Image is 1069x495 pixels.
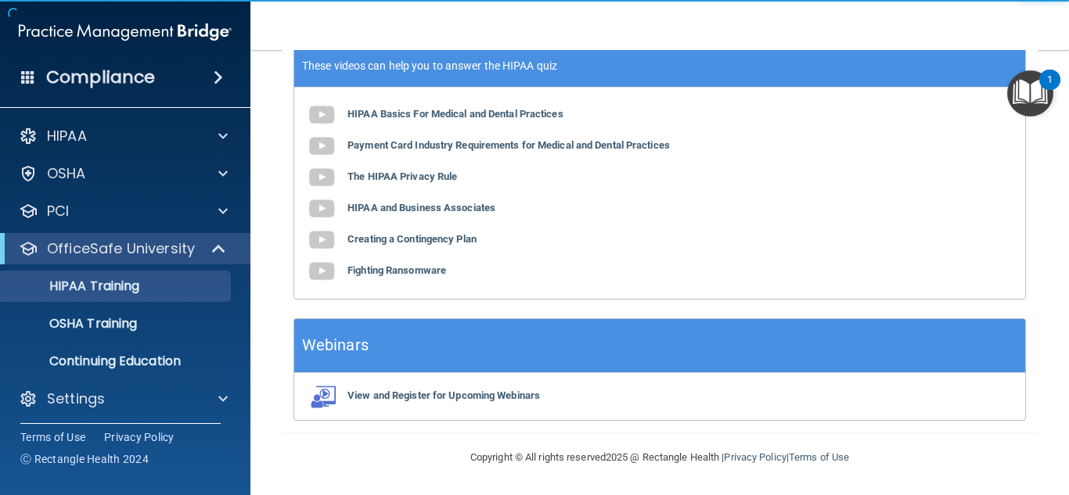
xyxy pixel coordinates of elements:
a: Privacy Policy [104,429,175,445]
span: Ⓒ Rectangle Health 2024 [20,451,149,467]
p: OSHA [47,164,86,183]
img: gray_youtube_icon.38fcd6cc.png [306,131,337,162]
img: gray_youtube_icon.38fcd6cc.png [306,99,337,131]
b: View and Register for Upcoming Webinars [347,389,540,401]
a: Terms of Use [789,451,849,463]
img: gray_youtube_icon.38fcd6cc.png [306,256,337,287]
div: Copyright © All rights reserved 2025 @ Rectangle Health | | [374,432,945,482]
p: OfficeSafe University [47,239,195,258]
b: Payment Card Industry Requirements for Medical and Dental Practices [347,139,670,151]
img: gray_youtube_icon.38fcd6cc.png [306,162,337,193]
button: Open Resource Center, 1 new notification [1007,70,1053,117]
img: PMB logo [19,16,232,48]
img: gray_youtube_icon.38fcd6cc.png [306,193,337,224]
a: Privacy Policy [724,451,786,463]
a: Terms of Use [20,429,85,445]
p: Continuing Education [10,353,224,369]
a: Settings [19,389,228,408]
img: gray_youtube_icon.38fcd6cc.png [306,224,337,256]
p: HIPAA [47,127,87,145]
a: OSHA [19,164,228,183]
b: Creating a Contingency Plan [347,233,477,245]
h4: Compliance [46,66,155,88]
p: PCI [47,202,69,221]
a: PCI [19,202,228,221]
b: HIPAA and Business Associates [347,202,495,213]
p: OSHA Training [10,316,137,332]
a: OfficeSafe University [19,239,227,258]
b: HIPAA Basics For Medical and Dental Practices [347,108,563,120]
p: Settings [47,389,105,408]
p: These videos can help you to answer the HIPAA quiz [302,59,1017,72]
p: HIPAA Training [10,278,139,294]
img: webinarIcon.c7ebbf15.png [306,385,337,408]
b: Fighting Ransomware [347,264,446,276]
a: HIPAA [19,127,228,145]
h5: Webinars [302,332,369,359]
div: 1 [1047,80,1053,100]
b: The HIPAA Privacy Rule [347,170,457,182]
